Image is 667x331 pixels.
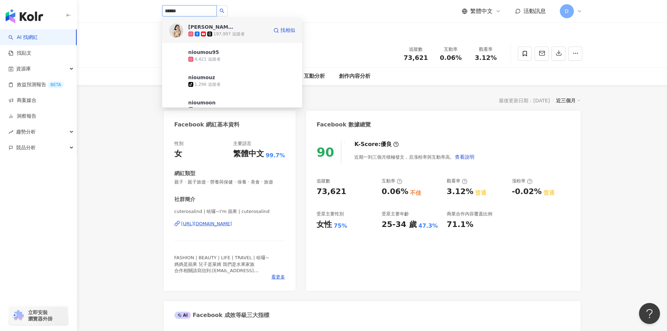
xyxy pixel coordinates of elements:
img: KOL Avatar [169,23,183,37]
div: AI [174,312,191,319]
div: 75% [334,222,347,230]
span: FASHION | BEAUTY | LIFE | TRAVEL | 哈囉~ 媽媽是蘋果 兒子是萊姆 我們是水果家族 合作相關請寫信到:[EMAIL_ADDRESS][DOMAIN_NAME] ... [174,255,270,311]
div: Facebook 網紅基本資料 [174,121,240,129]
div: Facebook 數據總覽 [317,121,371,129]
img: logo [6,9,43,23]
span: 查看說明 [455,154,474,160]
div: 優良 [381,140,392,148]
span: search [220,8,224,13]
div: 觀看率 [473,46,499,53]
span: 親子 · 親子旅遊 · 營養與保健 · 保養 · 美食 · 旅遊 [174,179,285,185]
div: 網紅類型 [174,170,195,177]
span: 3.12% [475,54,496,61]
span: 繁體中文 [470,7,493,15]
div: 3.12% [447,186,473,197]
span: 趨勢分析 [16,124,36,140]
div: 互動率 [438,46,464,53]
a: 找相似 [273,23,295,37]
a: 效益預測報告BETA [8,81,64,88]
a: chrome extension立即安裝 瀏覽器外掛 [9,306,68,325]
div: 漲粉率 [512,178,533,184]
span: 找相似 [280,27,295,34]
div: [URL][DOMAIN_NAME] [181,221,232,227]
div: 0.06% [382,186,408,197]
span: 看更多 [271,274,285,280]
div: 追蹤數 [403,46,429,53]
div: 近期一到三個月積極發文，且漲粉率與互動率高。 [354,150,475,164]
div: 商業合作內容覆蓋比例 [447,211,492,217]
div: 性別 [174,140,183,147]
img: KOL Avatar [169,49,183,63]
div: 受眾主要年齡 [382,211,409,217]
div: 71.1% [447,219,473,230]
div: 197,997 追蹤者 [214,31,245,37]
span: 0.06% [440,54,461,61]
a: 商案媒合 [8,97,36,104]
div: nioumoon [188,99,216,106]
a: 找貼文 [8,50,32,57]
img: KOL Avatar [169,74,183,88]
span: 99.7% [266,152,285,159]
div: 25-34 歲 [382,219,417,230]
div: 4,421 追蹤者 [195,56,221,62]
div: -0.02% [512,186,542,197]
div: 普通 [475,189,486,197]
div: 不佳 [410,189,421,197]
div: nioumou95 [188,49,219,56]
button: 查看說明 [454,150,475,164]
span: cuterosalind | 哈囉~I'm 蘋果 | cuterosalind [174,208,285,215]
a: searchAI 找網紅 [8,34,38,41]
span: rise [8,130,13,135]
div: 普通 [543,189,555,197]
span: 資源庫 [16,61,31,77]
div: 創作內容分析 [339,72,370,81]
div: [PERSON_NAME] [188,23,234,30]
div: 追蹤數 [317,178,330,184]
div: 最後更新日期：[DATE] [499,98,550,103]
span: 立即安裝 瀏覽器外掛 [28,309,53,322]
div: 女性 [317,219,332,230]
div: 73,621 [317,186,346,197]
div: 女 [174,149,182,159]
div: 90 [317,145,334,159]
div: 互動率 [382,178,402,184]
div: 受眾主要性別 [317,211,344,217]
div: 3,606 追蹤者 [195,107,221,113]
span: 競品分析 [16,140,36,156]
div: K-Score : [354,140,399,148]
div: 互動分析 [304,72,325,81]
div: 47.3% [418,222,438,230]
img: KOL Avatar [169,99,183,113]
span: 73,621 [404,54,428,61]
span: D [565,7,569,15]
div: 社群簡介 [174,196,195,203]
span: 活動訊息 [523,8,546,14]
div: 主要語言 [233,140,251,147]
a: [URL][DOMAIN_NAME] [174,221,285,227]
iframe: Help Scout Beacon - Open [639,303,660,324]
img: chrome extension [11,310,25,321]
a: 洞察報告 [8,113,36,120]
div: Facebook 成效等級三大指標 [174,311,270,319]
div: 近三個月 [556,96,581,105]
div: 觀看率 [447,178,467,184]
div: 繁體中文 [233,149,264,159]
div: nioumouz [188,74,215,81]
div: 1,296 追蹤者 [195,82,221,88]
